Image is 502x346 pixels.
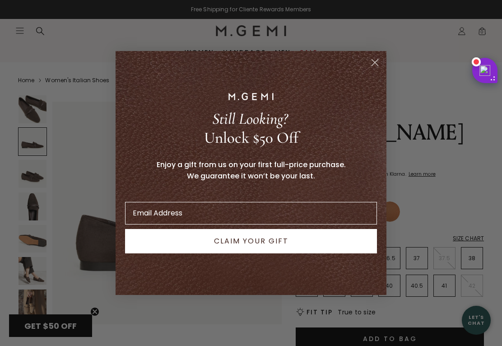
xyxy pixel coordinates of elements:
span: Enjoy a gift from us on your first full-price purchase. We guarantee it won’t be your last. [157,159,346,181]
button: CLAIM YOUR GIFT [125,229,377,253]
span: Still Looking? [212,109,288,128]
span: Unlock $50 Off [204,128,298,147]
input: Email Address [125,202,377,224]
img: M.GEMI [228,93,274,100]
button: Close dialog [367,55,383,70]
